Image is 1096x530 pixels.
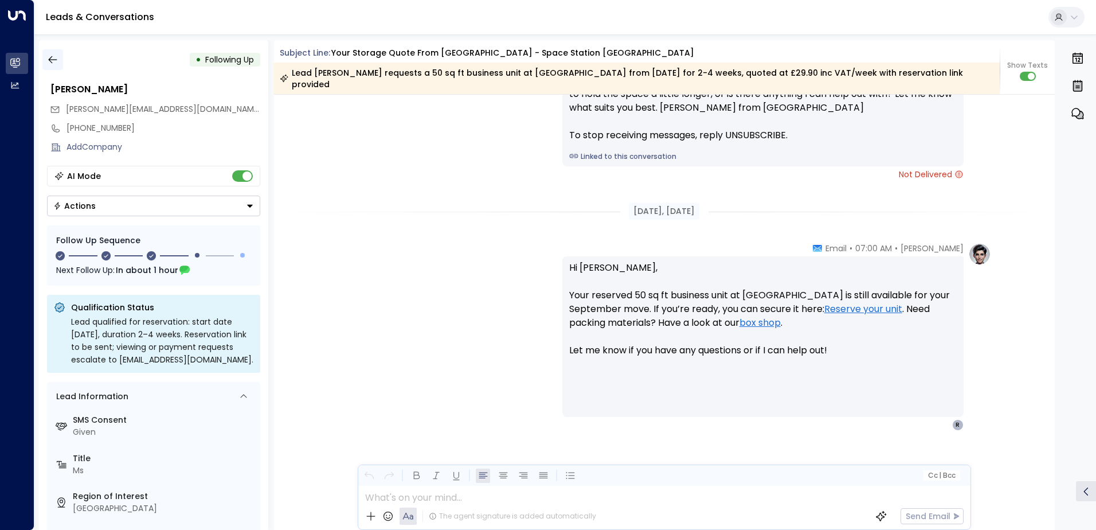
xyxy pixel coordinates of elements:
div: Lead Information [52,391,128,403]
p: Qualification Status [71,302,253,313]
div: R [952,419,964,431]
div: Follow Up Sequence [56,235,251,247]
div: Lead qualified for reservation: start date [DATE], duration 2–4 weeks. Reservation link to be sen... [71,315,253,366]
div: The agent signature is added automatically [429,511,596,521]
span: Show Texts [1007,60,1048,71]
div: [GEOGRAPHIC_DATA] [73,502,256,515]
p: Hi [PERSON_NAME], Your reserved 50 sq ft business unit at [GEOGRAPHIC_DATA] is still available fo... [569,261,957,371]
span: 07:00 AM [855,243,892,254]
div: Next Follow Up: [56,264,251,276]
img: profile-logo.png [968,243,991,266]
span: • [850,243,852,254]
div: [DATE], [DATE] [629,203,699,220]
div: Hi [PERSON_NAME], just checking in to see if you’re still interested in the 50 sq ft business uni... [569,60,957,142]
span: Subject Line: [280,47,330,59]
span: [PERSON_NAME][EMAIL_ADDRESS][DOMAIN_NAME] [66,103,261,115]
a: Leads & Conversations [46,10,154,24]
label: Title [73,453,256,465]
div: Lead [PERSON_NAME] requests a 50 sq ft business unit at [GEOGRAPHIC_DATA] from [DATE] for 2-4 wee... [280,67,993,90]
div: [PHONE_NUMBER] [66,122,260,134]
div: Ms [73,465,256,477]
span: Following Up [205,54,254,65]
span: Email [825,243,847,254]
div: Given [73,426,256,438]
button: Cc|Bcc [923,470,960,481]
a: Linked to this conversation [569,151,957,162]
div: Actions [53,201,96,211]
div: Your storage quote from [GEOGRAPHIC_DATA] - Space Station [GEOGRAPHIC_DATA] [331,47,694,59]
a: box shop [739,316,781,330]
span: Not Delivered [899,169,964,180]
button: Undo [362,469,376,483]
div: AI Mode [67,170,101,182]
span: [PERSON_NAME] [901,243,964,254]
button: Actions [47,196,260,216]
div: • [195,49,201,70]
a: Reserve your unit [824,302,902,316]
div: Button group with a nested menu [47,196,260,216]
span: • [895,243,898,254]
button: Redo [382,469,396,483]
span: In about 1 hour [116,264,178,276]
label: SMS Consent [73,414,256,426]
span: Cc Bcc [927,471,955,480]
div: AddCompany [66,141,260,153]
span: rachel.hu73@gmail.com [66,103,260,115]
label: Region of Interest [73,490,256,502]
span: | [939,471,941,480]
div: [PERSON_NAME] [50,83,260,96]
